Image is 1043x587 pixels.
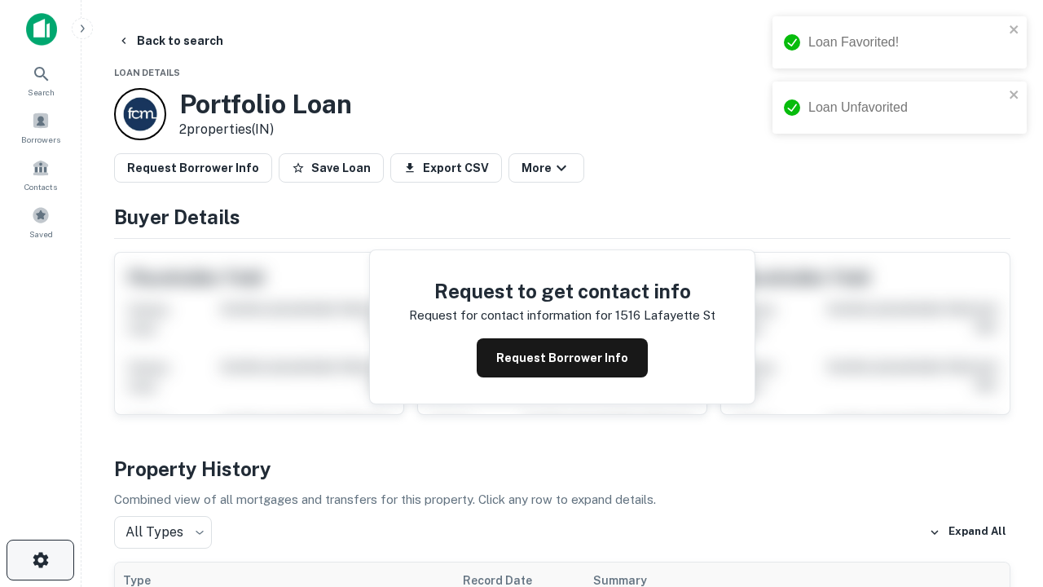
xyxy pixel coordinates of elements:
span: Search [28,86,55,99]
span: Contacts [24,180,57,193]
a: Borrowers [5,105,77,149]
p: Request for contact information for [409,306,612,325]
iframe: Chat Widget [962,404,1043,483]
h3: Portfolio Loan [179,89,352,120]
a: Contacts [5,152,77,196]
button: Save Loan [279,153,384,183]
button: close [1009,23,1020,38]
h4: Buyer Details [114,202,1010,232]
button: Back to search [111,26,230,55]
button: More [508,153,584,183]
span: Saved [29,227,53,241]
a: Search [5,58,77,102]
div: All Types [114,516,212,549]
p: 2 properties (IN) [179,120,352,139]
span: Loan Details [114,68,180,77]
h4: Request to get contact info [409,276,715,306]
h4: Property History [114,454,1010,483]
div: Loan Unfavorited [808,98,1004,117]
div: Loan Favorited! [808,33,1004,52]
button: Expand All [925,520,1010,545]
span: Borrowers [21,133,60,146]
button: Request Borrower Info [477,338,648,377]
p: 1516 lafayette st [615,306,715,325]
img: capitalize-icon.png [26,13,57,46]
button: close [1009,88,1020,104]
a: Saved [5,200,77,244]
button: Request Borrower Info [114,153,272,183]
button: Export CSV [390,153,502,183]
p: Combined view of all mortgages and transfers for this property. Click any row to expand details. [114,490,1010,510]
